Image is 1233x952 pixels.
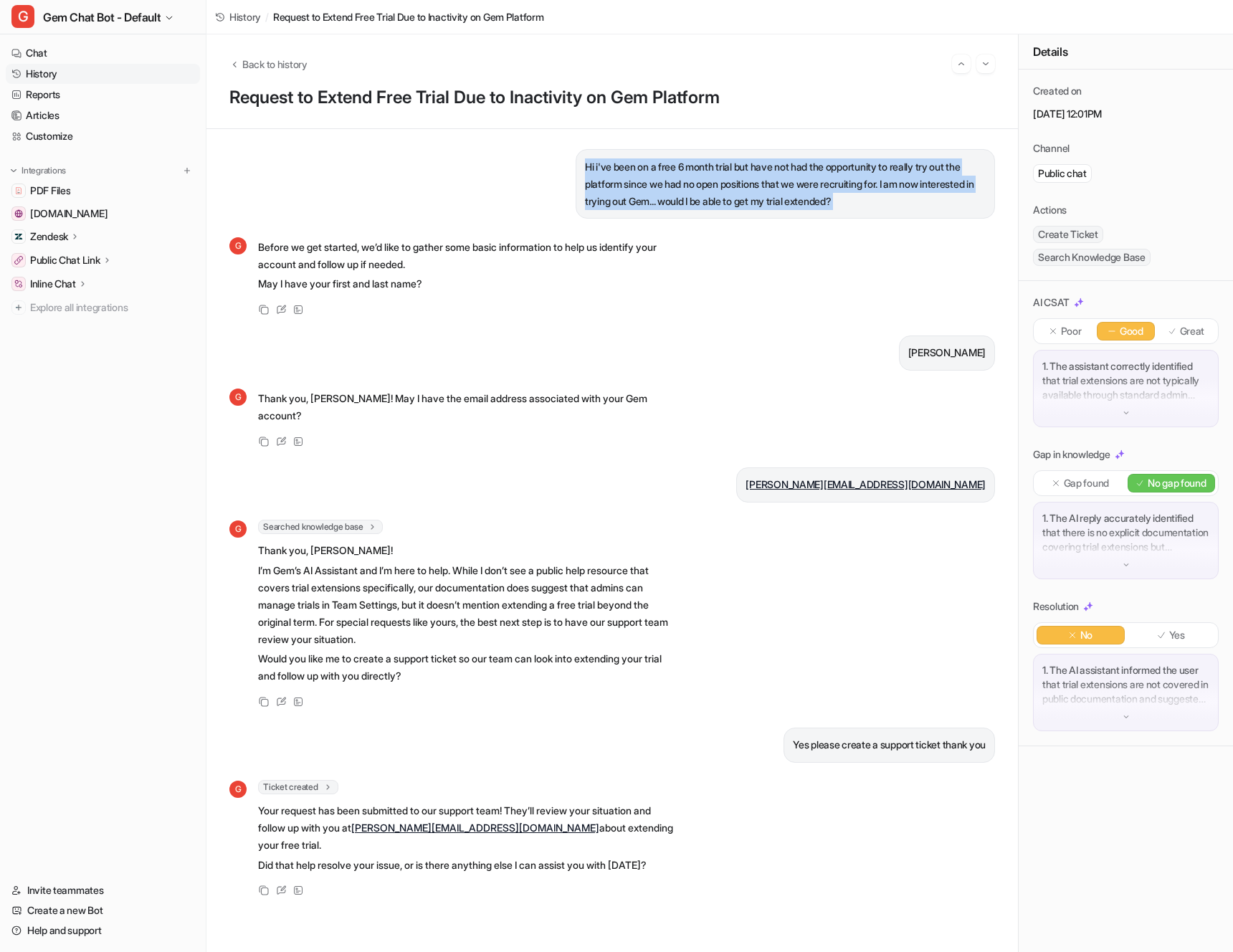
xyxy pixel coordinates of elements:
span: / [265,9,269,24]
img: down-arrow [1121,560,1131,570]
p: Thank you, [PERSON_NAME]! [258,542,677,559]
p: Gap found [1064,476,1109,490]
span: Search Knowledge Base [1033,249,1151,266]
a: [PERSON_NAME][EMAIL_ADDRESS][DOMAIN_NAME] [746,478,986,490]
p: Yes please create a support ticket thank you [793,736,986,753]
p: Poor [1061,324,1082,338]
span: History [229,9,261,24]
span: [DOMAIN_NAME] [30,206,108,221]
button: Go to next session [976,54,995,73]
img: PDF Files [14,186,23,195]
p: Your request has been submitted to our support team! They’ll review your situation and follow up ... [258,802,677,854]
span: G [229,520,247,538]
p: AI CSAT [1033,295,1070,310]
img: down-arrow [1121,712,1131,722]
span: G [229,781,247,798]
p: Actions [1033,203,1067,217]
a: Create a new Bot [6,900,200,920]
span: G [11,5,34,28]
img: down-arrow [1121,408,1131,418]
a: [PERSON_NAME][EMAIL_ADDRESS][DOMAIN_NAME] [351,822,599,834]
a: Reports [6,85,200,105]
span: Searched knowledge base [258,520,383,534]
p: No [1080,628,1092,642]
a: History [215,9,261,24]
div: Details [1019,34,1233,70]
p: Did that help resolve your issue, or is there anything else I can assist you with [DATE]? [258,857,677,874]
img: expand menu [9,166,19,176]
p: Before we get started, we’d like to gather some basic information to help us identify your accoun... [258,239,677,273]
a: PDF FilesPDF Files [6,181,200,201]
img: Next session [981,57,991,70]
a: status.gem.com[DOMAIN_NAME] [6,204,200,224]
p: Public Chat Link [30,253,100,267]
button: Back to history [229,57,308,72]
span: Create Ticket [1033,226,1103,243]
p: Hi i've been on a free 6 month trial but have not had the opportunity to really try out the platf... [585,158,986,210]
span: Explore all integrations [30,296,194,319]
img: Public Chat Link [14,256,23,265]
p: Gap in knowledge [1033,447,1110,462]
p: Public chat [1038,166,1087,181]
p: Yes [1169,628,1185,642]
p: [PERSON_NAME] [908,344,986,361]
p: Zendesk [30,229,68,244]
p: Great [1180,324,1205,338]
img: Inline Chat [14,280,23,288]
p: Resolution [1033,599,1079,614]
a: Chat [6,43,200,63]
h1: Request to Extend Free Trial Due to Inactivity on Gem Platform [229,87,995,108]
span: G [229,389,247,406]
p: May I have your first and last name? [258,275,677,292]
span: Ticket created [258,780,338,794]
a: History [6,64,200,84]
button: Integrations [6,163,70,178]
p: Inline Chat [30,277,76,291]
p: Created on [1033,84,1082,98]
a: Explore all integrations [6,297,200,318]
img: status.gem.com [14,209,23,218]
span: G [229,237,247,254]
p: 1. The AI assistant informed the user that trial extensions are not covered in public documentati... [1042,663,1209,706]
p: Integrations [22,165,66,176]
p: 1. The AI reply accurately identified that there is no explicit documentation covering trial exte... [1042,511,1209,554]
img: Zendesk [14,232,23,241]
span: Gem Chat Bot - Default [43,7,161,27]
img: explore all integrations [11,300,26,315]
span: Request to Extend Free Trial Due to Inactivity on Gem Platform [273,9,544,24]
a: Help and support [6,920,200,941]
p: Channel [1033,141,1070,156]
p: Would you like me to create a support ticket so our team can look into extending your trial and f... [258,650,677,685]
p: I’m Gem’s AI Assistant and I’m here to help. While I don’t see a public help resource that covers... [258,562,677,648]
a: Customize [6,126,200,146]
p: 1. The assistant correctly identified that trial extensions are not typically available through s... [1042,359,1209,402]
p: Good [1120,324,1143,338]
a: Articles [6,105,200,125]
button: Go to previous session [952,54,971,73]
span: PDF Files [30,184,70,198]
img: Previous session [956,57,966,70]
p: [DATE] 12:01PM [1033,107,1219,121]
span: Back to history [242,57,308,72]
p: No gap found [1148,476,1206,490]
a: Invite teammates [6,880,200,900]
img: menu_add.svg [182,166,192,176]
p: Thank you, [PERSON_NAME]! May I have the email address associated with your Gem account? [258,390,677,424]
